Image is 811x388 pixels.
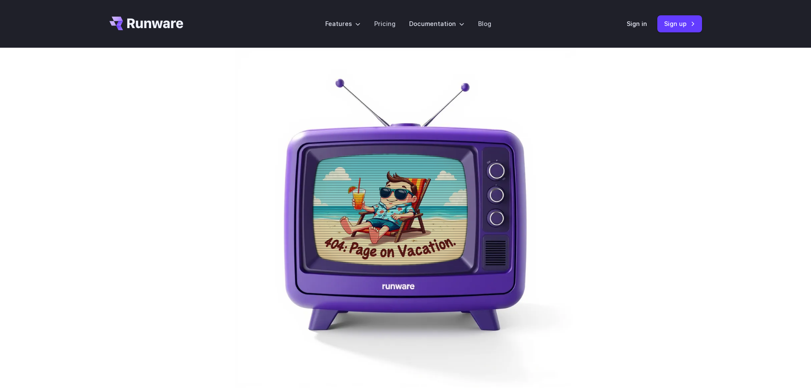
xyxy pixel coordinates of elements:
[657,15,702,32] a: Sign up
[478,19,491,29] a: Blog
[325,19,361,29] label: Features
[374,19,395,29] a: Pricing
[627,19,647,29] a: Sign in
[109,17,183,30] a: Go to /
[409,19,464,29] label: Documentation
